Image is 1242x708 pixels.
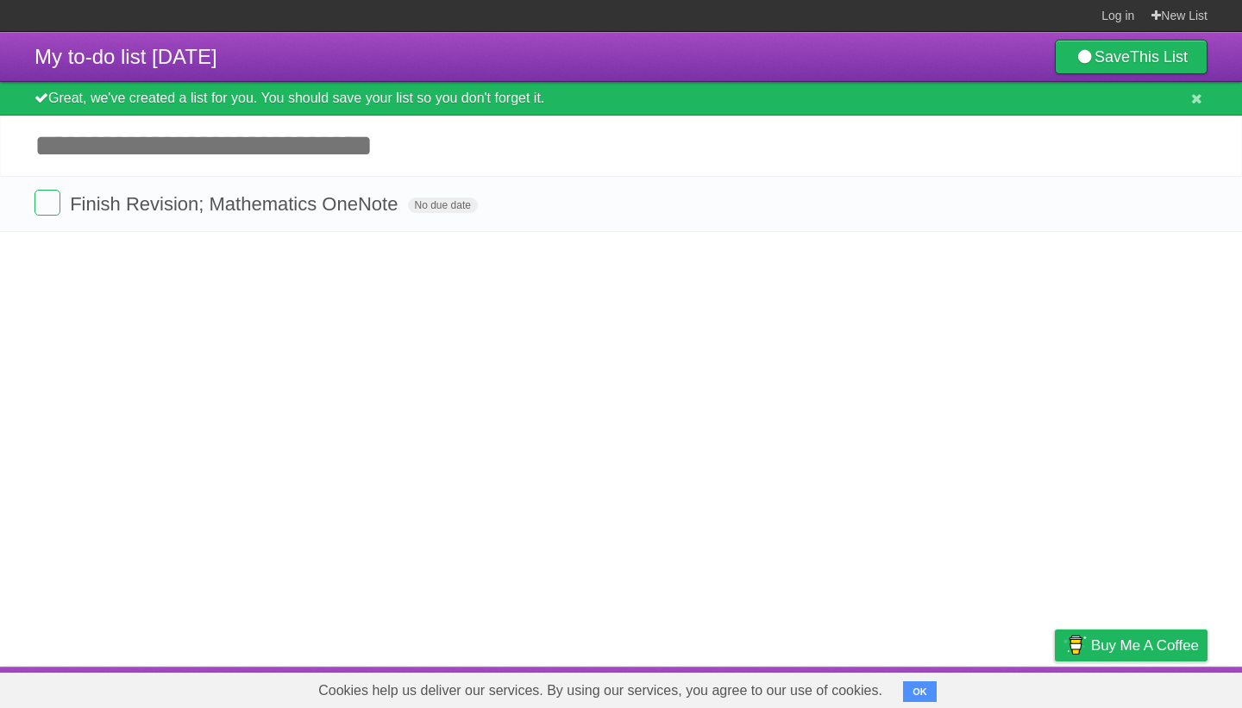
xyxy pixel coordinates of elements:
a: Suggest a feature [1099,671,1207,704]
label: Done [34,190,60,216]
a: Buy me a coffee [1055,630,1207,661]
a: About [825,671,862,704]
img: Buy me a coffee [1063,630,1087,660]
button: OK [903,681,937,702]
span: No due date [408,197,478,213]
span: Buy me a coffee [1091,630,1199,661]
a: SaveThis List [1055,40,1207,74]
a: Terms [974,671,1012,704]
a: Privacy [1032,671,1077,704]
span: My to-do list [DATE] [34,45,217,68]
a: Developers [882,671,952,704]
span: Cookies help us deliver our services. By using our services, you agree to our use of cookies. [301,674,900,708]
b: This List [1130,48,1188,66]
span: Finish Revision; Mathematics OneNote [70,193,402,215]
